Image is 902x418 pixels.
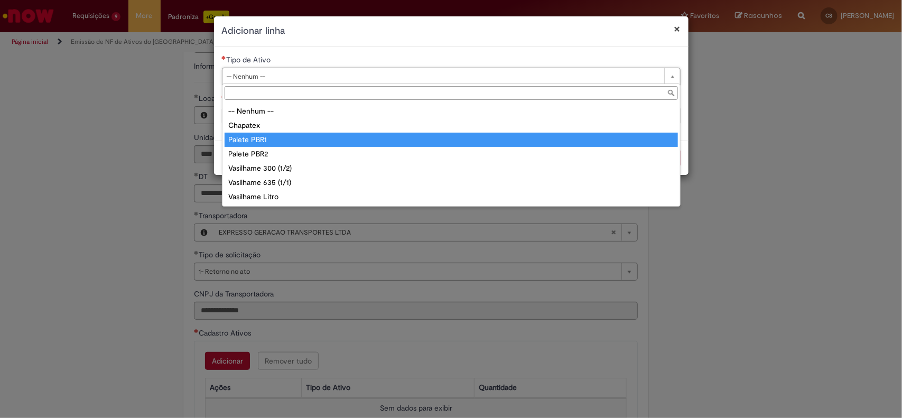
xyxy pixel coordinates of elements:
div: Vasilhame 635 (1/1) [225,175,678,190]
ul: Tipo de Ativo [222,102,680,206]
div: Palete PBR2 [225,147,678,161]
div: Chapatex [225,118,678,133]
div: Vasilhame Litro [225,190,678,204]
div: Palete PBR1 [225,133,678,147]
div: Vasilhame 300 (1/2) [225,161,678,175]
div: -- Nenhum -- [225,104,678,118]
